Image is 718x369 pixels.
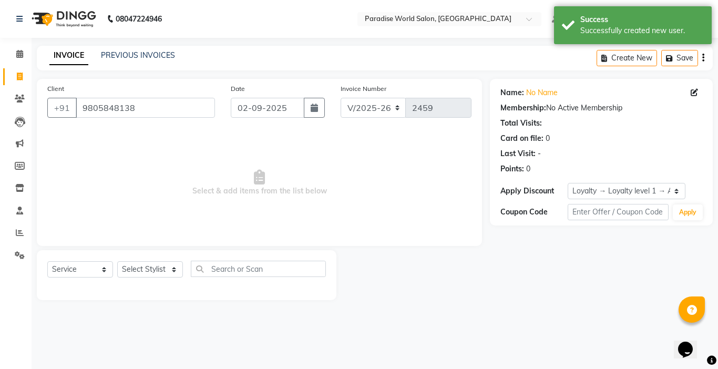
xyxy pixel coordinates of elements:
div: Membership: [500,102,546,114]
div: Name: [500,87,524,98]
label: Date [231,84,245,94]
b: 08047224946 [116,4,162,34]
div: Total Visits: [500,118,542,129]
div: Apply Discount [500,186,568,197]
div: Points: [500,163,524,175]
div: 0 [546,133,550,144]
img: logo [27,4,99,34]
input: Search or Scan [191,261,326,277]
div: - [538,148,541,159]
input: Search by Name/Mobile/Email/Code [76,98,215,118]
div: Last Visit: [500,148,536,159]
div: No Active Membership [500,102,702,114]
iframe: chat widget [674,327,707,358]
div: Success [580,14,704,25]
span: Select & add items from the list below [47,130,471,235]
input: Enter Offer / Coupon Code [568,204,669,220]
div: Coupon Code [500,207,568,218]
button: Create New [597,50,657,66]
button: Apply [673,204,703,220]
a: PREVIOUS INVOICES [101,50,175,60]
div: 0 [526,163,530,175]
label: Client [47,84,64,94]
label: Invoice Number [341,84,386,94]
div: Card on file: [500,133,543,144]
a: No Name [526,87,558,98]
button: +91 [47,98,77,118]
div: Successfully created new user. [580,25,704,36]
a: INVOICE [49,46,88,65]
button: Save [661,50,698,66]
